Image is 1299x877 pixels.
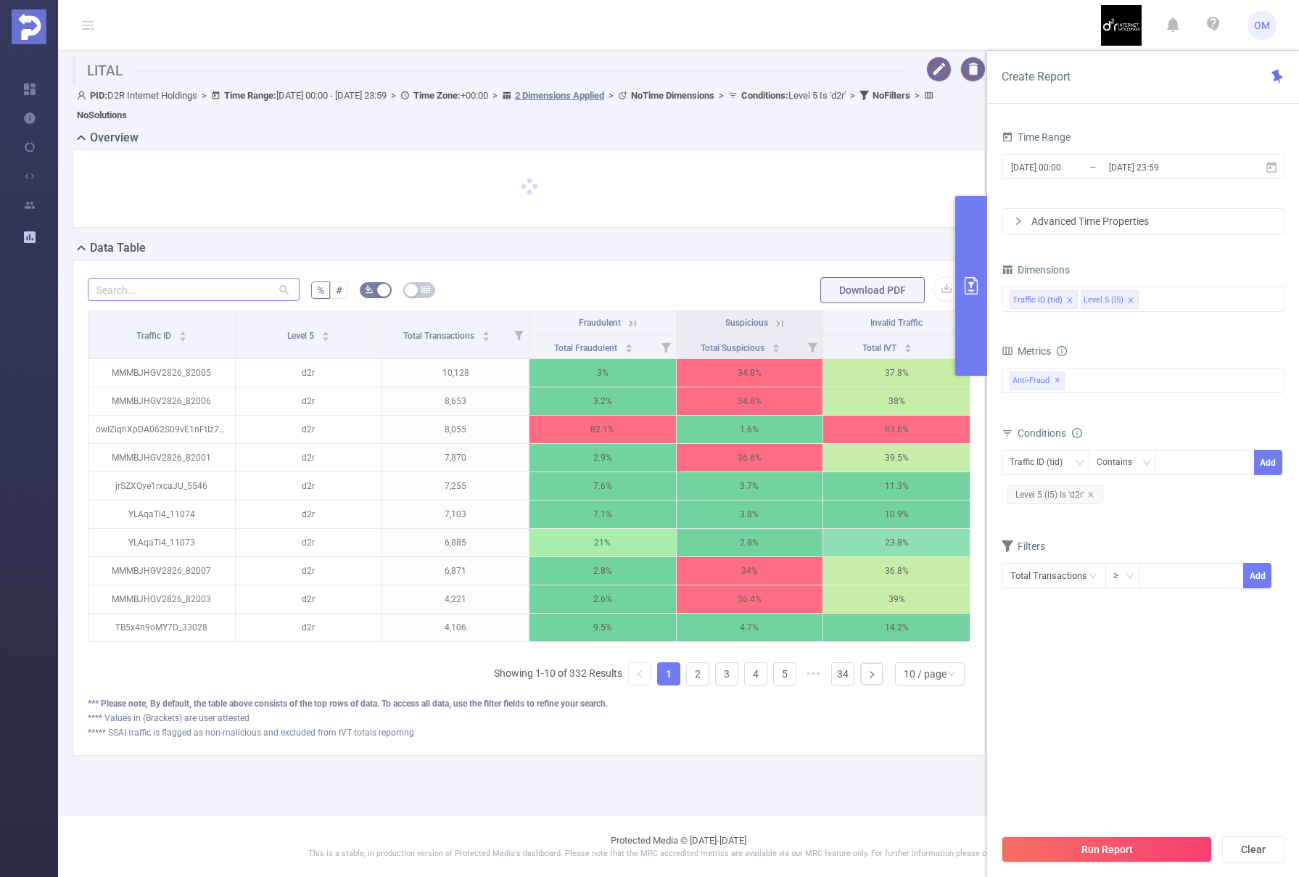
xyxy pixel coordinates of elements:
[870,318,923,328] span: Invalid Traffic
[687,663,709,685] a: 2
[12,9,46,44] img: Protected Media
[873,90,910,101] b: No Filters
[1081,290,1139,309] li: Level 5 (l5)
[88,278,300,301] input: Search...
[224,90,276,101] b: Time Range:
[529,557,676,585] p: 2.8%
[413,90,461,101] b: Time Zone:
[802,662,825,685] li: Next 5 Pages
[317,284,324,296] span: %
[1076,458,1084,469] i: icon: down
[382,444,529,472] p: 7,870
[529,501,676,528] p: 7.1%
[904,347,912,351] i: icon: caret-down
[90,129,139,147] h2: Overview
[624,342,632,346] i: icon: caret-up
[529,359,676,387] p: 3%
[529,529,676,556] p: 21%
[1002,540,1045,552] span: Filters
[382,529,529,556] p: 6,885
[677,444,823,472] p: 36.6%
[1127,297,1134,305] i: icon: close
[823,501,970,528] p: 10.9%
[677,472,823,500] p: 3.7%
[772,342,780,346] i: icon: caret-up
[604,90,618,101] span: >
[823,529,970,556] p: 23.8%
[867,670,876,679] i: icon: right
[1002,836,1212,862] button: Run Report
[136,331,173,341] span: Traffic ID
[677,557,823,585] p: 34%
[236,501,382,528] p: d2r
[677,585,823,613] p: 36.4%
[529,472,676,500] p: 7.6%
[904,663,947,685] div: 10 / page
[677,529,823,556] p: 2.8%
[77,91,90,100] i: icon: user
[677,416,823,443] p: 1.6%
[657,662,680,685] li: 1
[1108,157,1225,177] input: End date
[823,444,970,472] p: 39.5%
[745,663,767,685] a: 4
[1002,131,1071,143] span: Time Range
[823,472,970,500] p: 11.3%
[236,472,382,500] p: d2r
[77,110,127,120] b: No Solutions
[1010,157,1127,177] input: Start date
[88,529,235,556] p: YLAqaTi4_11073
[236,359,382,387] p: d2r
[772,342,780,350] div: Sort
[846,90,859,101] span: >
[482,335,490,339] i: icon: caret-down
[336,284,342,296] span: #
[686,662,709,685] li: 2
[744,662,767,685] li: 4
[529,444,676,472] p: 2.9%
[823,614,970,641] p: 14.2%
[88,726,970,739] div: ***** SSAI traffic is flagged as non-malicious and excluded from IVT totals reporting
[88,697,970,710] div: *** Please note, By default, the table above consists of the top rows of data. To access all data...
[947,670,956,680] i: icon: down
[823,359,970,387] p: 37.8%
[508,311,529,358] i: Filter menu
[631,90,714,101] b: No Time Dimensions
[94,848,1263,860] p: This is a stable, in production version of Protected Media's dashboard. Please note that the MRC ...
[529,387,676,415] p: 3.2%
[725,318,768,328] span: Suspicious
[178,329,186,334] i: icon: caret-up
[677,359,823,387] p: 34.8%
[635,670,644,678] i: icon: left
[823,585,970,613] p: 39%
[741,90,846,101] span: Level 5 Is 'd2r'
[88,614,235,641] p: TB5x4n9oMY7D_33028
[1072,428,1082,438] i: icon: info-circle
[677,614,823,641] p: 4.7%
[904,342,912,350] div: Sort
[236,614,382,641] p: d2r
[88,585,235,613] p: MMMBJHGV2826_82003
[1010,290,1078,309] li: Traffic ID (tid)
[1055,372,1060,390] span: ✕
[1002,70,1071,83] span: Create Report
[88,387,235,415] p: MMMBJHGV2826_82006
[88,501,235,528] p: YLAqaTi4_11074
[482,329,490,338] div: Sort
[910,90,924,101] span: >
[58,815,1299,877] footer: Protected Media © [DATE]-[DATE]
[741,90,788,101] b: Conditions :
[321,329,330,338] div: Sort
[1002,264,1070,276] span: Dimensions
[624,342,633,350] div: Sort
[701,343,767,353] span: Total Suspicious
[90,239,146,257] h2: Data Table
[73,57,906,86] h1: LITAL
[403,331,477,341] span: Total Transactions
[382,614,529,641] p: 4,106
[949,335,970,358] i: Filter menu
[716,663,738,685] a: 3
[1126,572,1134,582] i: icon: down
[88,712,970,725] div: **** Values in (Brackets) are user attested
[88,416,235,443] p: owIZiqhXpDA062S09vE1nFtIz7_868044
